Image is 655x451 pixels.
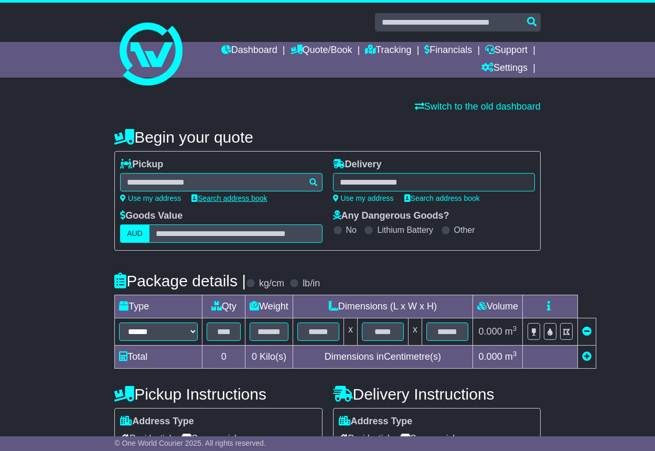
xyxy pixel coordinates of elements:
td: Kilo(s) [245,346,293,369]
td: x [408,318,422,346]
sup: 3 [513,325,517,332]
h4: Begin your quote [114,128,541,146]
a: Dashboard [221,42,277,60]
span: © One World Courier 2025. All rights reserved. [114,439,266,447]
h4: Delivery Instructions [333,385,541,403]
label: Other [454,225,475,235]
a: Financials [424,42,472,60]
label: Address Type [339,416,413,427]
label: kg/cm [259,278,284,289]
label: AUD [120,224,149,243]
a: Tracking [365,42,411,60]
a: Support [485,42,528,60]
a: Quote/Book [291,42,352,60]
td: Volume [473,295,522,318]
span: m [505,351,517,362]
a: Switch to the old dashboard [415,101,541,112]
td: Dimensions (L x W x H) [293,295,473,318]
td: 0 [202,346,245,369]
h4: Pickup Instructions [114,385,322,403]
label: Address Type [120,416,194,427]
label: No [346,225,357,235]
a: Remove this item [582,326,592,337]
span: Residential [339,430,390,446]
label: Any Dangerous Goods? [333,210,449,222]
span: m [505,326,517,337]
span: 0 [252,351,257,362]
label: Lithium Battery [377,225,433,235]
span: Commercial [400,430,455,446]
td: Qty [202,295,245,318]
a: Use my address [333,194,394,202]
span: Residential [120,430,171,446]
typeahead: Please provide city [120,173,322,191]
td: Dimensions in Centimetre(s) [293,346,473,369]
td: x [343,318,357,346]
span: 0.000 [479,326,502,337]
span: 0.000 [479,351,502,362]
a: Use my address [120,194,181,202]
sup: 3 [513,350,517,358]
a: Search address book [404,194,480,202]
td: Type [115,295,202,318]
a: Add new item [582,351,592,362]
label: Delivery [333,159,382,170]
label: Goods Value [120,210,182,222]
td: Total [115,346,202,369]
td: Weight [245,295,293,318]
label: lb/in [303,278,320,289]
span: Commercial [181,430,236,446]
h4: Package details | [114,272,246,289]
a: Search address book [191,194,267,202]
label: Pickup [120,159,163,170]
a: Settings [481,60,528,78]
